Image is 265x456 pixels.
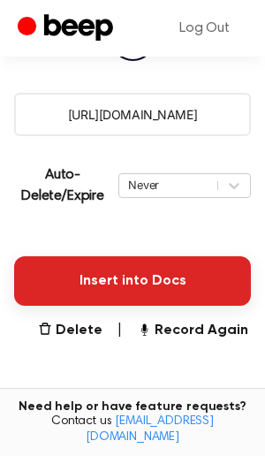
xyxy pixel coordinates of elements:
a: Log Out [162,7,247,49]
button: Delete [38,320,102,341]
span: | [117,320,123,341]
div: Never [128,177,208,194]
a: [EMAIL_ADDRESS][DOMAIN_NAME] [86,415,214,444]
button: Record Again [137,320,248,341]
button: Insert into Docs [14,256,251,306]
span: Contact us [11,414,254,445]
p: Auto-Delete/Expire [14,164,111,207]
a: Beep [18,11,117,46]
